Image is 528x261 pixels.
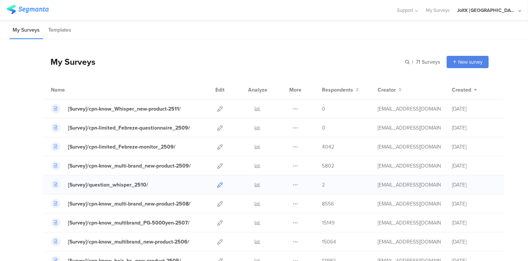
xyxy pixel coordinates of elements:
div: [Survey]/cpn-limited_Febreze-questionnaire_2509/ [68,124,190,132]
span: 4042 [322,143,334,151]
a: [Survey]/cpn-know_multibrand_PG-5000yen-2507/ [51,218,190,227]
span: 15149 [322,219,335,227]
div: kumai.ik@pg.com [378,143,441,151]
div: kumai.ik@pg.com [378,238,441,246]
div: Edit [212,80,228,99]
div: [Survey]/cpn-limited_Febreze-monitor_2509/ [68,143,176,151]
span: 0 [322,124,325,132]
li: My Surveys [9,22,43,39]
a: [Survey]/cpn-know_multibrand_new-product-2506/ [51,237,189,246]
div: [Survey]/cpn-know_multibrand_PG-5000yen-2507/ [68,219,190,227]
div: [DATE] [452,219,496,227]
span: New survey [458,58,482,66]
div: [DATE] [452,162,496,170]
div: kumai.ik@pg.com [378,162,441,170]
span: 2 [322,181,325,189]
div: [DATE] [452,143,496,151]
div: My Surveys [43,55,95,68]
span: Respondents [322,86,353,94]
div: kumai.ik@pg.com [378,105,441,113]
div: JoltX [GEOGRAPHIC_DATA] [457,7,516,14]
div: [Survey]/question_whisper_2510/ [68,181,148,189]
span: 15064 [322,238,336,246]
span: 0 [322,105,325,113]
a: [Survey]/question_whisper_2510/ [51,180,148,190]
span: 5802 [322,162,334,170]
div: kumai.ik@pg.com [378,219,441,227]
li: Templates [45,22,75,39]
div: Analyze [247,80,269,99]
a: [Survey]/cpn-limited_Febreze-monitor_2509/ [51,142,176,152]
button: Created [452,86,477,94]
button: Creator [378,86,402,94]
div: [DATE] [452,105,496,113]
div: [Survey]/cpn-know_multi-brand_new-product-2508/ [68,200,190,208]
a: [Survey]/cpn-know_Whisper_new-product-2511/ [51,104,181,114]
a: [Survey]/cpn-know_multi-brand_new-product-2509/ [51,161,191,171]
div: kumai.ik@pg.com [378,200,441,208]
div: [DATE] [452,200,496,208]
span: Creator [378,86,396,94]
span: 71 Surveys [416,58,440,66]
div: [DATE] [452,238,496,246]
span: Support [397,7,414,14]
div: [Survey]/cpn-know_multi-brand_new-product-2509/ [68,162,191,170]
div: [Survey]/cpn-know_multibrand_new-product-2506/ [68,238,189,246]
a: [Survey]/cpn-know_multi-brand_new-product-2508/ [51,199,190,209]
span: Created [452,86,471,94]
span: | [411,58,414,66]
div: [DATE] [452,124,496,132]
div: [DATE] [452,181,496,189]
div: Name [51,86,95,94]
img: segmanta logo [7,5,49,14]
button: Respondents [322,86,359,94]
div: kumai.ik@pg.com [378,181,441,189]
div: kumai.ik@pg.com [378,124,441,132]
span: 8556 [322,200,334,208]
div: More [287,80,303,99]
div: [Survey]/cpn-know_Whisper_new-product-2511/ [68,105,181,113]
a: [Survey]/cpn-limited_Febreze-questionnaire_2509/ [51,123,190,133]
